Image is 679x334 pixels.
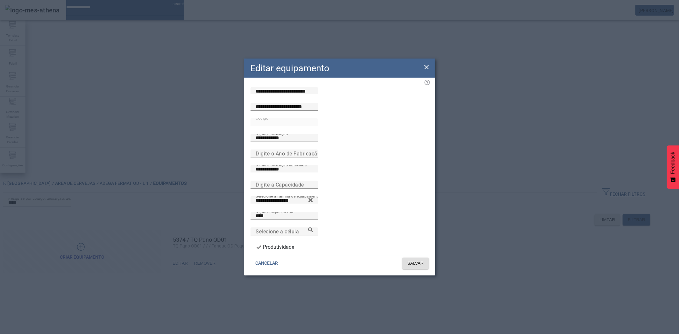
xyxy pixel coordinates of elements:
mat-label: Selecione a célula [256,228,299,234]
mat-label: Digite o Ano de Fabricação [256,150,320,157]
button: CANCELAR [251,258,283,269]
mat-label: Digite o depósito SAP [256,209,295,214]
mat-label: Digite a descrição abreviada [256,163,307,167]
label: Produtividade [262,243,294,251]
button: SALVAR [402,258,429,269]
mat-label: Digite a Capacidade [256,182,304,188]
mat-label: Selecione a família de equipamento [256,194,320,198]
button: Feedback - Mostrar pesquisa [667,145,679,189]
input: Number [256,197,313,204]
mat-label: Digite a descrição [256,131,288,136]
h2: Editar equipamento [251,61,329,75]
span: SALVAR [407,260,424,267]
mat-label: Código [256,116,268,120]
input: Number [256,228,313,235]
span: Feedback [670,152,676,174]
span: CANCELAR [256,260,278,267]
